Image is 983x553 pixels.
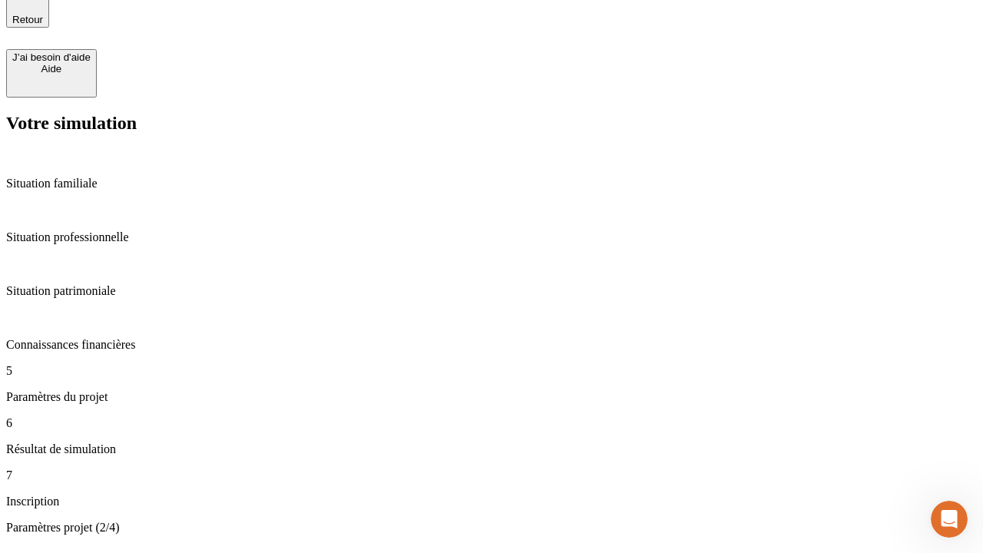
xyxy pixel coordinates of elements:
[6,416,977,430] p: 6
[6,521,977,535] p: Paramètres projet (2/4)
[6,495,977,508] p: Inscription
[6,284,977,298] p: Situation patrimoniale
[6,113,977,134] h2: Votre simulation
[6,442,977,456] p: Résultat de simulation
[12,51,91,63] div: J’ai besoin d'aide
[6,364,977,378] p: 5
[931,501,968,538] iframe: Intercom live chat
[6,49,97,98] button: J’ai besoin d'aideAide
[6,177,977,190] p: Situation familiale
[12,63,91,75] div: Aide
[12,14,43,25] span: Retour
[6,390,977,404] p: Paramètres du projet
[6,230,977,244] p: Situation professionnelle
[6,469,977,482] p: 7
[6,338,977,352] p: Connaissances financières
